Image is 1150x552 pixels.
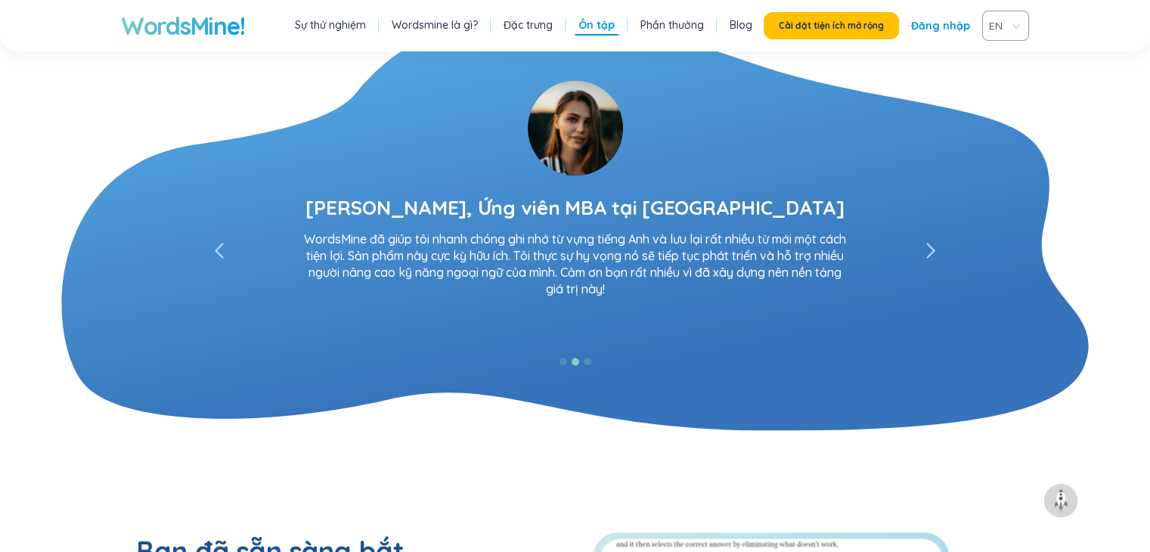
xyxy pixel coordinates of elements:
a: Ôn tập [578,17,615,33]
span: VIE [989,14,1016,37]
font: Blog [730,18,752,32]
font: EN [989,19,1003,33]
a: Đặc trưng [504,17,553,33]
font: Phần thưởng [640,18,704,32]
span: bên trái [926,243,935,260]
font: Đăng nhập [911,19,970,33]
a: Phần thưởng [640,17,704,33]
font: Cài đặt tiện ích mở rộng [779,20,884,31]
img: to top [1049,488,1073,513]
a: Sự thử nghiệm [295,17,366,33]
font: Đặc trưng [504,18,553,32]
button: Cài đặt tiện ích mở rộng [764,12,899,39]
font: Sự thử nghiệm [295,18,366,32]
a: WordsMine! [121,11,244,41]
font: Ôn tập [578,18,615,32]
a: Blog [730,17,752,33]
a: Đăng nhập [911,12,970,39]
a: Wordsmine là gì? [392,17,478,33]
font: Wordsmine là gì? [392,18,478,32]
